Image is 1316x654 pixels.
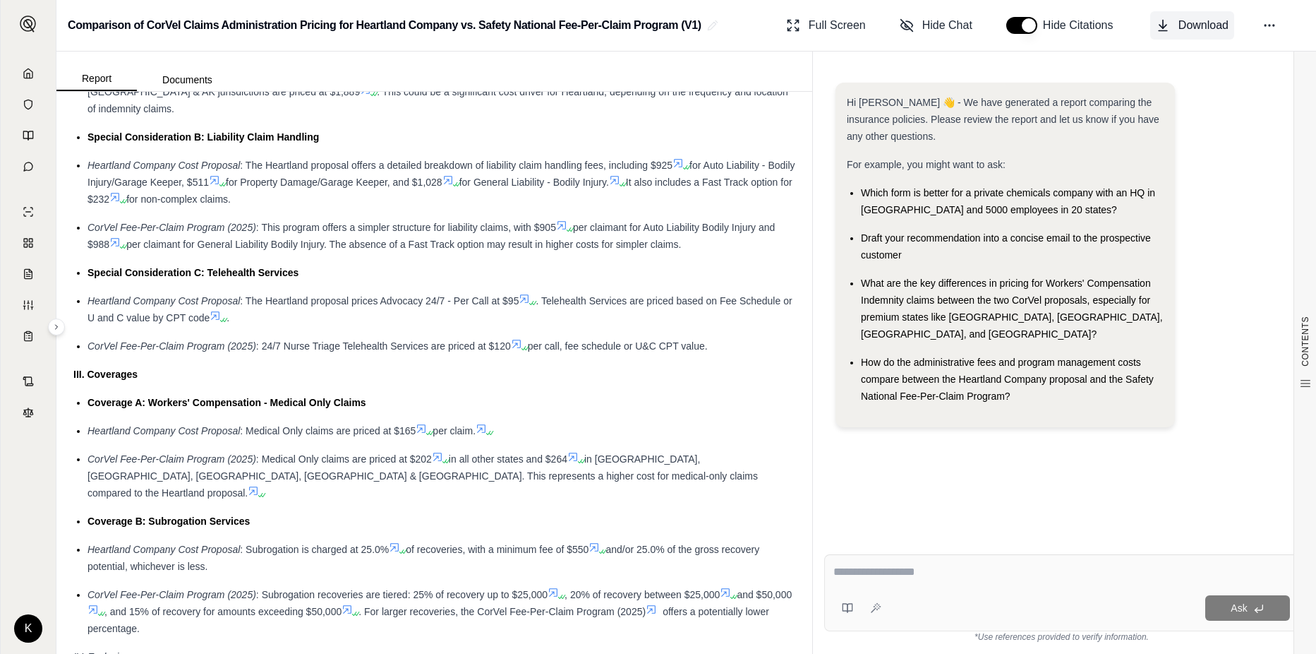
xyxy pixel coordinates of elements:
[87,177,792,205] span: It also includes a Fast Track option for $232
[9,367,47,396] a: Contract Analysis
[737,589,792,600] span: and $50,000
[256,589,548,600] span: : Subrogation recoveries are tiered: 25% of recovery up to $25,000
[565,589,720,600] span: , 20% of recovery between $25,000
[528,340,708,352] span: per call, fee schedule or U&C CPT value.
[87,86,788,114] span: . This could be a significant cost driver for Heartland, depending on the frequency and location ...
[449,453,567,465] span: in all other states and $264
[240,160,672,171] span: : The Heartland proposal offers a detailed breakdown of liability claim handling fees, including ...
[1231,602,1247,614] span: Ask
[358,606,646,617] span: . For larger recoveries, the CorVel Fee-Per-Claim Program (2025)
[87,160,795,188] span: for Auto Liability - Bodily Injury/Garage Keeper, $511
[126,239,681,250] span: per claimant for General Liability Bodily Injury. The absence of a Fast Track option may result i...
[137,69,238,91] button: Documents
[87,295,240,307] span: Heartland Company Cost Proposal
[433,425,476,436] span: per claim.
[894,11,978,40] button: Hide Chat
[1178,17,1229,34] span: Download
[9,153,47,181] a: Chat
[87,340,256,352] span: CorVel Fee-Per-Claim Program (2025)
[87,544,759,572] span: and/or 25.0% of the gross recovery potential, whichever is less.
[56,67,137,91] button: Report
[861,357,1154,402] span: How do the administrative fees and program management costs compare between the Heartland Company...
[9,90,47,119] a: Documents Vault
[126,194,231,205] span: for non-complex claims.
[87,222,775,250] span: per claimant for Auto Liability Bodily Injury and $988
[256,453,432,465] span: : Medical Only claims are priced at $202
[1300,316,1311,367] span: CONTENTS
[87,397,366,408] span: Coverage A: Workers' Compensation - Medical Only Claims
[861,278,1163,340] span: What are the key differences in pricing for Workers' Compensation Indemnity claims between the tw...
[9,121,47,150] a: Prompt Library
[48,319,65,335] button: Expand sidebar
[240,295,519,307] span: : The Heartland proposal prices Advocacy 24/7 - Per Call at $95
[9,229,47,257] a: Policy Comparisons
[87,606,769,634] span: offers a potentially lower percentage.
[256,222,556,233] span: : This program offers a simpler structure for liability claims, with $905
[20,16,37,32] img: Expand sidebar
[87,425,240,436] span: Heartland Company Cost Proposal
[87,516,250,527] span: Coverage B: Subrogation Services
[68,13,701,38] h2: Comparison of CorVel Claims Administration Pricing for Heartland Company vs. Safety National Fee-...
[240,544,389,555] span: : Subrogation is charged at 25.0%
[9,59,47,88] a: Home
[14,10,42,38] button: Expand sidebar
[14,614,42,643] div: K
[240,425,416,436] span: : Medical Only claims are priced at $165
[9,291,47,319] a: Custom Report
[104,606,342,617] span: , and 15% of recovery for amounts exceeding $50,000
[87,453,758,499] span: in [GEOGRAPHIC_DATA], [GEOGRAPHIC_DATA], [GEOGRAPHIC_DATA], [GEOGRAPHIC_DATA] & [GEOGRAPHIC_DATA]...
[1205,595,1290,621] button: Ask
[87,69,731,97] span: , while CA, [GEOGRAPHIC_DATA] & AK jurisdictions are priced at $1,889
[87,453,256,465] span: CorVel Fee-Per-Claim Program (2025)
[1150,11,1234,40] button: Download
[87,295,792,323] span: . Telehealth Services are priced based on Fee Schedule or U and C value by CPT code
[824,631,1299,643] div: *Use references provided to verify information.
[922,17,972,34] span: Hide Chat
[9,398,47,427] a: Legal Search Engine
[861,187,1155,215] span: Which form is better for a private chemicals company with an HQ in [GEOGRAPHIC_DATA] and 5000 emp...
[227,312,229,323] span: .
[780,11,871,40] button: Full Screen
[1043,17,1122,34] span: Hide Citations
[73,369,138,380] strong: III. Coverages
[87,160,240,171] span: Heartland Company Cost Proposal
[9,322,47,350] a: Coverage Table
[87,589,256,600] span: CorVel Fee-Per-Claim Program (2025)
[87,222,256,233] span: CorVel Fee-Per-Claim Program (2025)
[9,260,47,288] a: Claim Coverage
[87,131,319,143] span: Special Consideration B: Liability Claim Handling
[9,198,47,226] a: Single Policy
[847,159,1006,170] span: For example, you might want to ask:
[406,544,588,555] span: of recoveries, with a minimum fee of $550
[256,340,511,352] span: : 24/7 Nurse Triage Telehealth Services are priced at $120
[809,17,866,34] span: Full Screen
[226,177,442,188] span: for Property Damage/Garage Keeper, and $1,028
[847,97,1159,142] span: Hi [PERSON_NAME] 👋 - We have generated a report comparing the insurance policies. Please review t...
[459,177,609,188] span: for General Liability - Bodily Injury.
[861,232,1151,261] span: Draft your recommendation into a concise email to the prospective customer
[87,267,298,278] span: Special Consideration C: Telehealth Services
[87,544,240,555] span: Heartland Company Cost Proposal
